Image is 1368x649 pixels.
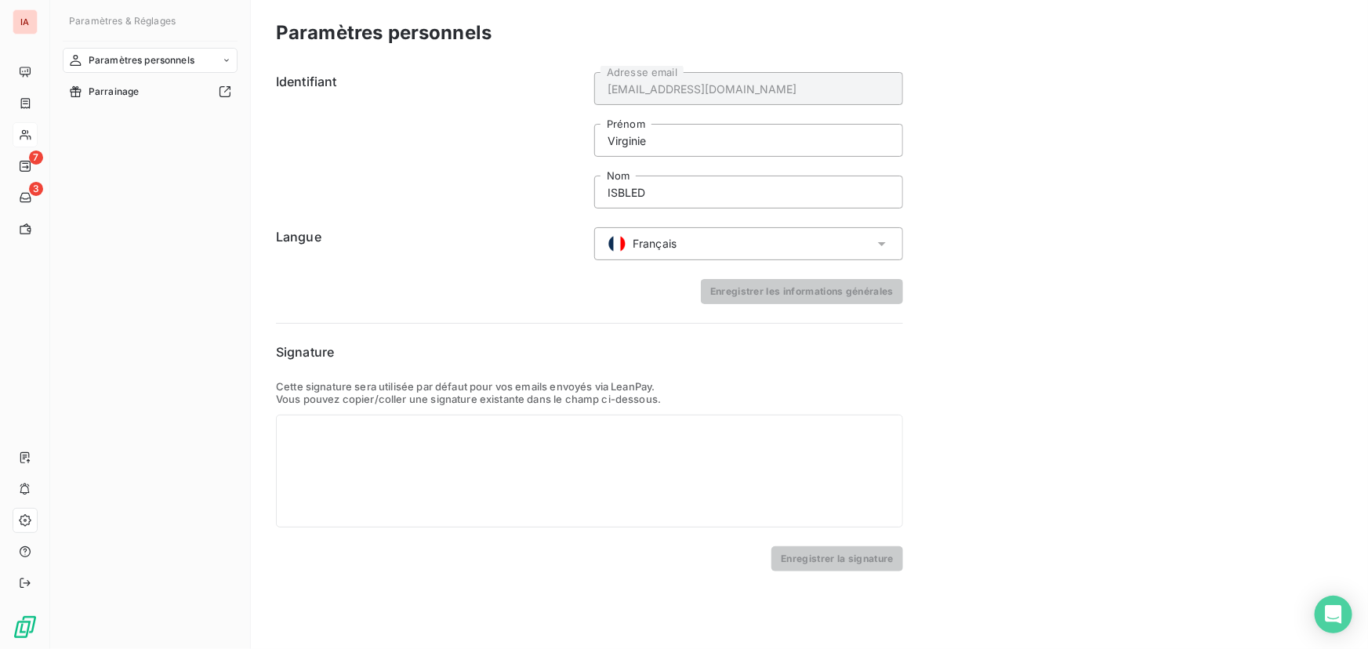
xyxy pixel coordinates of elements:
[633,236,677,252] span: Français
[276,227,585,260] h6: Langue
[771,546,903,571] button: Enregistrer la signature
[89,85,140,99] span: Parrainage
[1315,596,1352,633] div: Open Intercom Messenger
[276,380,903,393] p: Cette signature sera utilisée par défaut pour vos emails envoyés via LeanPay.
[276,393,903,405] p: Vous pouvez copier/coller une signature existante dans le champ ci-dessous.
[276,343,903,361] h6: Signature
[13,615,38,640] img: Logo LeanPay
[29,150,43,165] span: 7
[594,124,903,157] input: placeholder
[594,72,903,105] input: placeholder
[276,19,492,47] h3: Paramètres personnels
[29,182,43,196] span: 3
[276,72,585,208] h6: Identifiant
[594,176,903,208] input: placeholder
[63,79,238,104] a: Parrainage
[89,53,194,67] span: Paramètres personnels
[69,15,176,27] span: Paramètres & Réglages
[701,279,903,304] button: Enregistrer les informations générales
[13,9,38,34] div: IA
